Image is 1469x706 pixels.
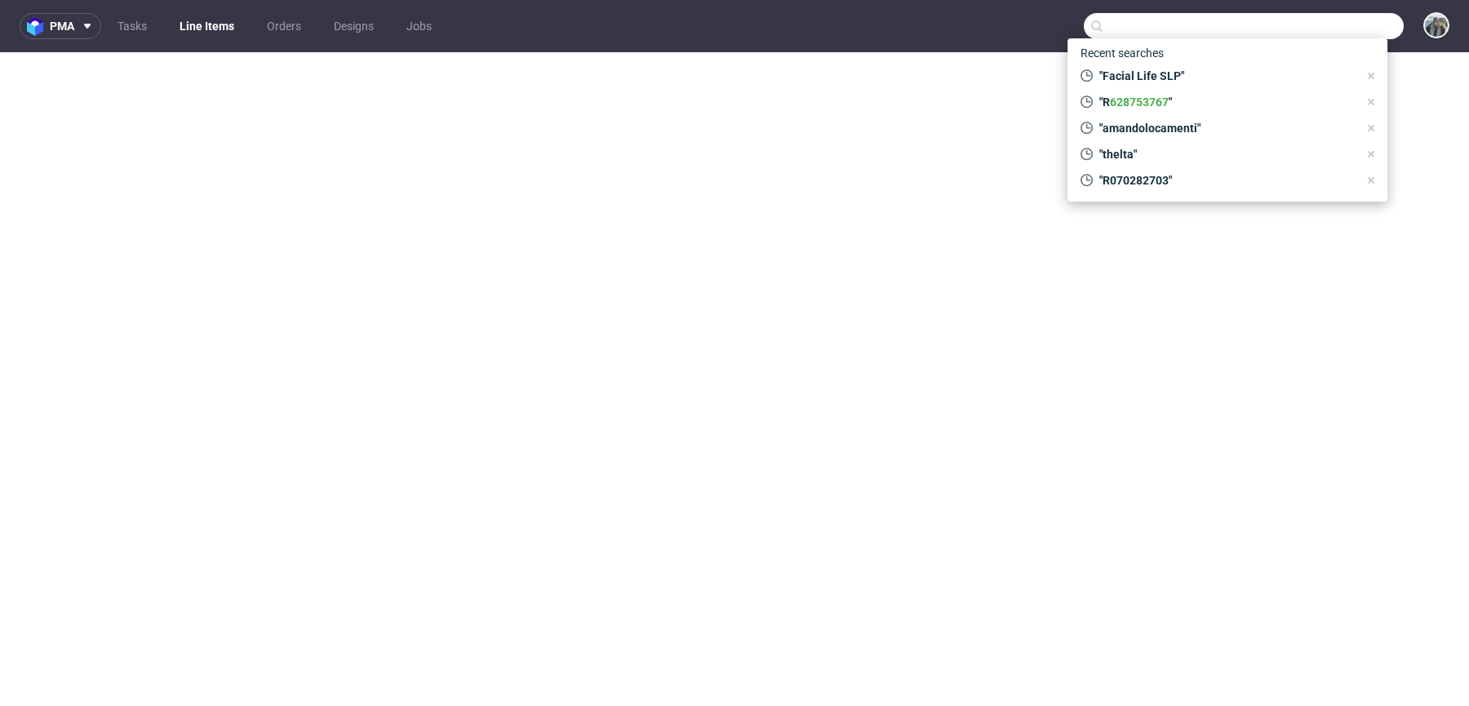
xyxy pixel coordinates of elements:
a: Jobs [397,13,442,39]
span: "Facial Life SLP" [1093,68,1358,84]
a: 628753767 [1110,95,1169,109]
a: Orders [257,13,311,39]
span: Recent searches [1074,40,1170,66]
span: "thelta" [1093,146,1358,162]
span: "amandolocamenti" [1093,120,1358,136]
span: "R070282703" [1093,172,1358,189]
img: Zeniuk Magdalena [1425,14,1448,37]
img: logo [27,17,50,36]
a: Tasks [108,13,157,39]
span: pma [50,20,74,32]
button: pma [20,13,101,39]
span: "R " [1093,94,1358,110]
a: Designs [324,13,384,39]
a: Line Items [170,13,244,39]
